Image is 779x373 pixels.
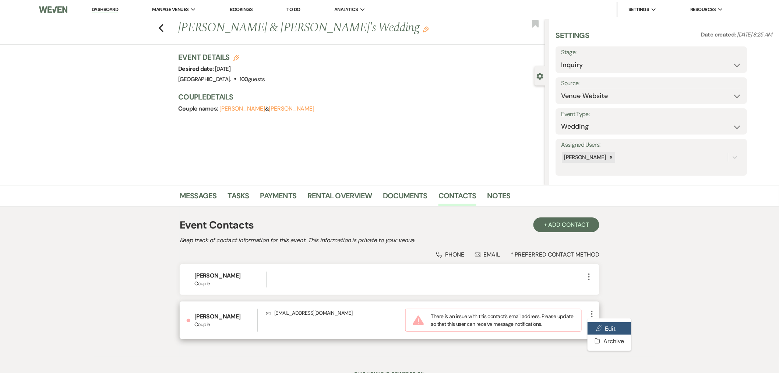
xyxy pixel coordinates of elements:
[228,190,249,206] a: Tasks
[690,6,716,13] span: Resources
[215,65,230,73] span: [DATE]
[287,6,300,13] a: To Do
[307,190,372,206] a: Rental Overview
[194,280,266,287] span: Couple
[269,106,314,112] button: [PERSON_NAME]
[475,251,500,258] div: Email
[180,190,217,206] a: Messages
[194,272,266,280] h6: [PERSON_NAME]
[701,31,737,38] span: Date created:
[152,6,189,13] span: Manage Venues
[588,322,631,335] button: Edit
[180,251,599,258] div: * Preferred Contact Method
[588,335,631,347] button: Archive
[178,92,538,102] h3: Couple Details
[92,6,118,13] a: Dashboard
[436,251,464,258] div: Phone
[194,321,257,328] span: Couple
[537,72,543,79] button: Close lead details
[178,105,219,112] span: Couple names:
[561,140,741,150] label: Assigned Users:
[180,236,599,245] h2: Keep track of contact information for this event. This information is private to your venue.
[334,6,358,13] span: Analytics
[178,19,469,37] h1: [PERSON_NAME] & [PERSON_NAME]'s Wedding
[39,2,67,17] img: Weven Logo
[561,109,741,120] label: Event Type:
[556,30,589,46] h3: Settings
[487,190,511,206] a: Notes
[178,52,265,62] h3: Event Details
[628,6,649,13] span: Settings
[219,105,314,112] span: &
[240,76,265,83] span: 100 guests
[423,26,429,32] button: Edit
[383,190,427,206] a: Documents
[405,309,582,332] div: There is an issue with this contact's email address. Please update so that this user can receive ...
[260,190,297,206] a: Payments
[737,31,772,38] span: [DATE] 8:25 AM
[219,106,265,112] button: [PERSON_NAME]
[180,217,254,233] h1: Event Contacts
[562,152,607,163] div: [PERSON_NAME]
[178,76,231,83] span: [GEOGRAPHIC_DATA].
[266,309,405,317] p: [EMAIL_ADDRESS][DOMAIN_NAME]
[230,6,253,13] a: Bookings
[178,65,215,73] span: Desired date:
[561,47,741,58] label: Stage:
[194,313,257,321] h6: [PERSON_NAME]
[561,78,741,89] label: Source:
[438,190,476,206] a: Contacts
[533,217,599,232] button: + Add Contact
